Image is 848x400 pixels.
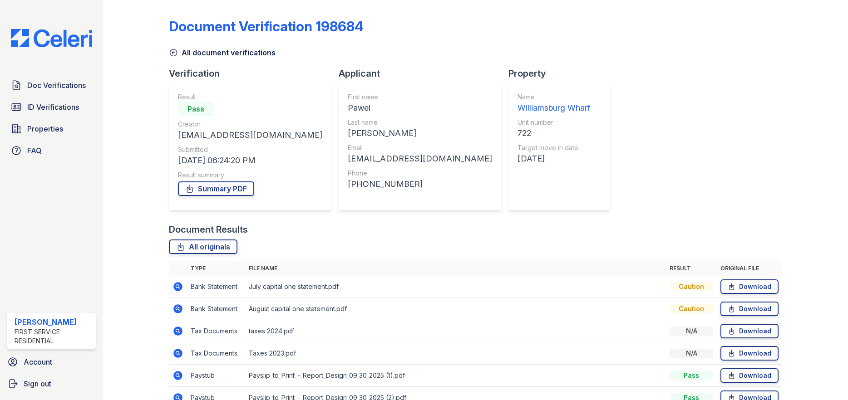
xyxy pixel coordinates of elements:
[169,239,237,254] a: All originals
[178,154,322,167] div: [DATE] 06:24:20 PM
[178,145,322,154] div: Submitted
[670,304,713,313] div: Caution
[187,320,245,342] td: Tax Documents
[245,365,666,387] td: Payslip_to_Print_-_Report_Design_09_30_2025 (1).pdf
[518,152,590,165] div: [DATE]
[7,98,96,116] a: ID Verifications
[27,80,86,91] span: Doc Verifications
[348,93,492,102] div: First name
[810,364,839,391] iframe: chat widget
[348,118,492,127] div: Last name
[178,120,322,129] div: Creator
[27,145,42,156] span: FAQ
[15,327,92,346] div: First Service Residential
[518,102,590,114] div: Williamsburg Wharf
[518,143,590,152] div: Target move in date
[348,152,492,165] div: [EMAIL_ADDRESS][DOMAIN_NAME]
[4,29,99,47] img: CE_Logo_Blue-a8612792a0a2168367f1c8372b55b34899dd931a85d93a1a3d3e32e68fde9ad4.png
[670,349,713,358] div: N/A
[24,378,51,389] span: Sign out
[187,276,245,298] td: Bank Statement
[348,102,492,114] div: Pawel
[518,118,590,127] div: Unit number
[178,93,322,102] div: Result
[7,76,96,94] a: Doc Verifications
[169,47,276,58] a: All document verifications
[245,261,666,276] th: File name
[348,169,492,178] div: Phone
[24,356,52,367] span: Account
[7,120,96,138] a: Properties
[348,143,492,152] div: Email
[178,129,322,141] div: [EMAIL_ADDRESS][DOMAIN_NAME]
[187,342,245,365] td: Tax Documents
[245,342,666,365] td: Taxes 2023.pdf
[169,18,364,34] div: Document Verification 198684
[670,371,713,380] div: Pass
[670,282,713,291] div: Caution
[187,365,245,387] td: Paystub
[178,171,322,180] div: Result summary
[339,67,508,80] div: Applicant
[666,261,717,276] th: Result
[518,93,590,114] a: Name Williamsburg Wharf
[720,368,779,383] a: Download
[717,261,782,276] th: Original file
[187,298,245,320] td: Bank Statement
[720,324,779,338] a: Download
[178,102,214,116] div: Pass
[720,302,779,316] a: Download
[4,375,99,393] a: Sign out
[169,67,339,80] div: Verification
[15,317,92,327] div: [PERSON_NAME]
[27,123,63,134] span: Properties
[245,320,666,342] td: taxes 2024.pdf
[720,279,779,294] a: Download
[27,102,79,112] span: ID Verifications
[4,353,99,371] a: Account
[518,93,590,102] div: Name
[348,178,492,190] div: [PHONE_NUMBER]
[670,327,713,336] div: N/A
[245,276,666,298] td: July capital one statement.pdf
[508,67,617,80] div: Property
[178,181,254,196] a: Summary PDF
[518,127,590,140] div: 722
[348,127,492,140] div: [PERSON_NAME]
[7,141,96,160] a: FAQ
[169,223,248,236] div: Document Results
[245,298,666,320] td: August capital one statement.pdf
[187,261,245,276] th: Type
[720,346,779,361] a: Download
